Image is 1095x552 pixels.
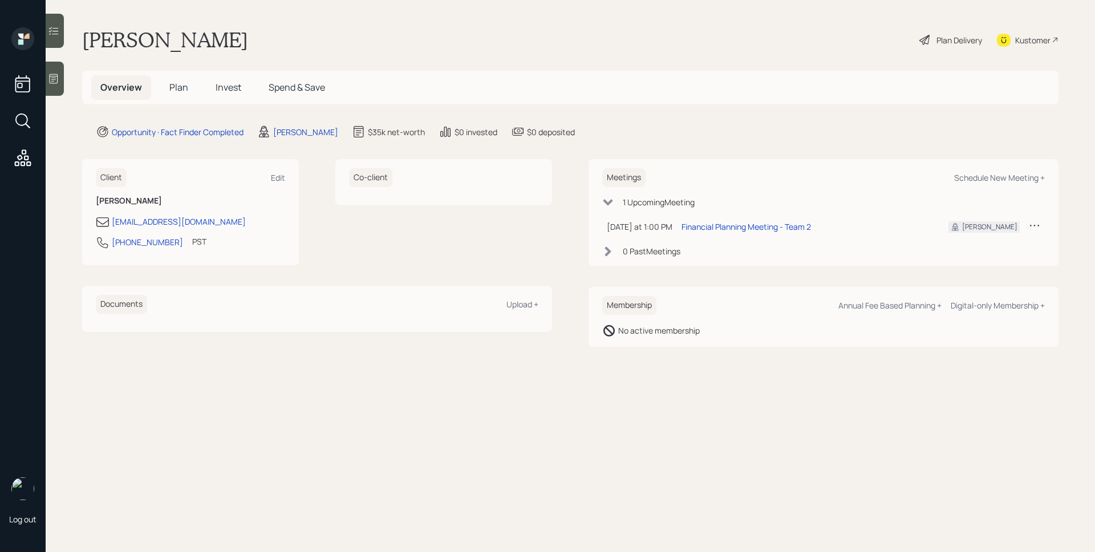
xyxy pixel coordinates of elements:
img: james-distasi-headshot.png [11,477,34,500]
h6: [PERSON_NAME] [96,196,285,206]
div: Edit [271,172,285,183]
span: Overview [100,81,142,94]
div: Annual Fee Based Planning + [838,300,942,311]
h6: Client [96,168,127,187]
div: 1 Upcoming Meeting [623,196,695,208]
div: [DATE] at 1:00 PM [607,221,672,233]
h6: Co-client [349,168,392,187]
h1: [PERSON_NAME] [82,27,248,52]
div: Financial Planning Meeting - Team 2 [682,221,811,233]
div: $0 invested [455,126,497,138]
div: PST [192,236,206,247]
div: Schedule New Meeting + [954,172,1045,183]
div: Plan Delivery [936,34,982,46]
div: Digital-only Membership + [951,300,1045,311]
div: No active membership [618,324,700,336]
div: $0 deposited [527,126,575,138]
div: [PERSON_NAME] [273,126,338,138]
h6: Membership [602,296,656,315]
div: [PERSON_NAME] [962,222,1017,232]
div: [PHONE_NUMBER] [112,236,183,248]
span: Plan [169,81,188,94]
span: Spend & Save [269,81,325,94]
h6: Meetings [602,168,646,187]
h6: Documents [96,295,147,314]
div: Upload + [506,299,538,310]
div: Opportunity · Fact Finder Completed [112,126,244,138]
div: $35k net-worth [368,126,425,138]
div: [EMAIL_ADDRESS][DOMAIN_NAME] [112,216,246,228]
div: Kustomer [1015,34,1051,46]
div: Log out [9,514,36,525]
div: 0 Past Meeting s [623,245,680,257]
span: Invest [216,81,241,94]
